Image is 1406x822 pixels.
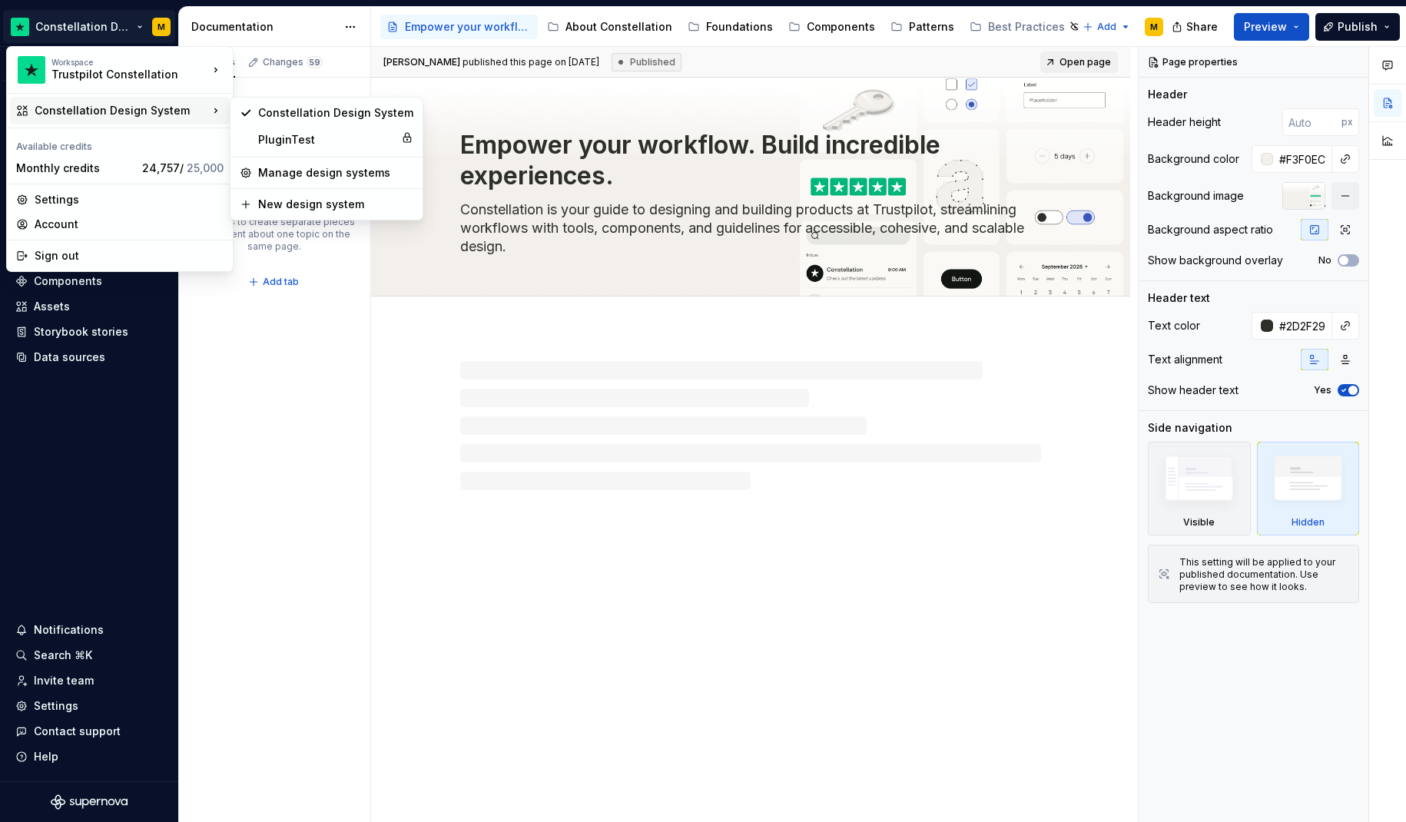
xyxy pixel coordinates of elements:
[51,58,208,67] div: Workspace
[35,192,224,207] div: Settings
[142,161,224,174] span: 24,757 /
[16,161,136,176] div: Monthly credits
[35,217,224,232] div: Account
[258,165,413,181] div: Manage design systems
[10,131,230,156] div: Available credits
[51,67,182,82] div: Trustpilot Constellation
[258,105,413,121] div: Constellation Design System
[258,197,413,212] div: New design system
[18,56,45,84] img: d602db7a-5e75-4dfe-a0a4-4b8163c7bad2.png
[35,103,208,118] div: Constellation Design System
[35,248,224,264] div: Sign out
[258,132,395,147] div: PluginTest
[187,161,224,174] span: 25,000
